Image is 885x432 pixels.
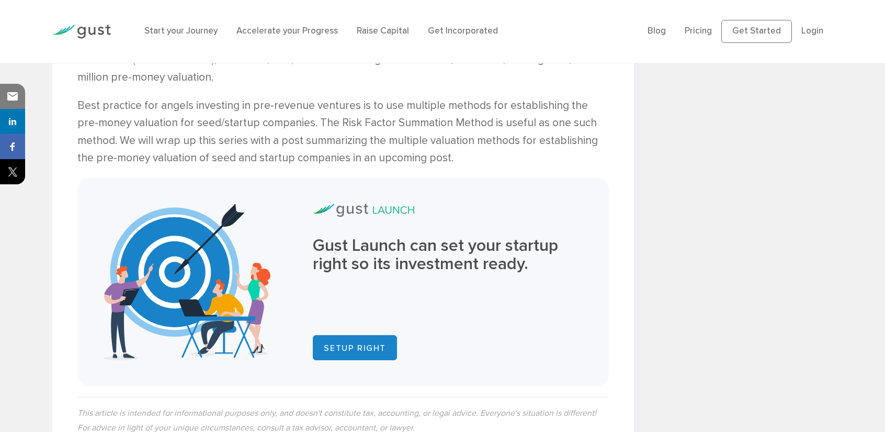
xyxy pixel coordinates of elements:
[648,26,666,36] a: Blog
[313,237,582,273] h3: Gust Launch can set your startup right so its investment ready.
[357,26,409,36] a: Raise Capital
[77,97,609,167] p: Best practice for angels investing in pre-revenue ventures is to use multiple methods for establi...
[685,26,712,36] a: Pricing
[313,335,397,360] a: SETUP RIGHT
[52,25,111,39] img: Gust Logo
[721,20,792,43] a: Get Started
[428,26,498,36] a: Get Incorporated
[236,26,338,36] a: Accelerate your Progress
[801,26,823,36] a: Login
[144,26,218,36] a: Start your Journey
